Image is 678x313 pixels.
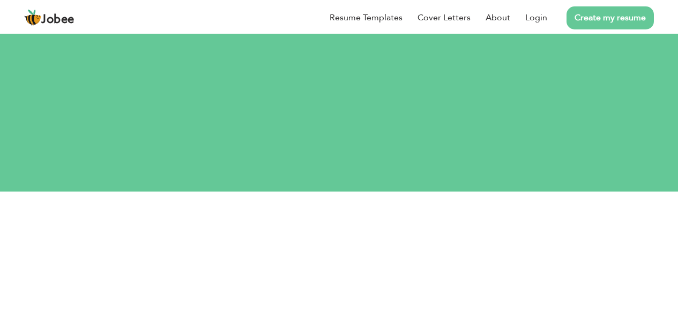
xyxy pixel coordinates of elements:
a: About [486,11,510,24]
a: Jobee [24,9,74,26]
a: Login [525,11,547,24]
span: Jobee [41,14,74,26]
a: Resume Templates [330,11,403,24]
a: Cover Letters [418,11,471,24]
a: Create my resume [567,6,654,29]
img: jobee.io [24,9,41,26]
